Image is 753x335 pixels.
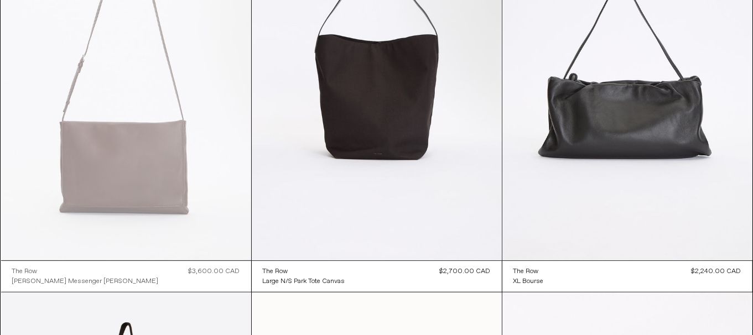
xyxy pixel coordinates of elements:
[513,266,544,276] a: The Row
[12,266,159,276] a: The Row
[12,276,159,286] a: [PERSON_NAME] Messenger [PERSON_NAME]
[513,267,539,276] div: The Row
[263,267,288,276] div: The Row
[263,276,345,286] a: Large N/S Park Tote Canvas
[189,266,240,276] div: $3,600.00 CAD
[263,266,345,276] a: The Row
[12,267,38,276] div: The Row
[440,266,491,276] div: $2,700.00 CAD
[513,276,544,286] a: XL Bourse
[692,266,741,276] div: $2,240.00 CAD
